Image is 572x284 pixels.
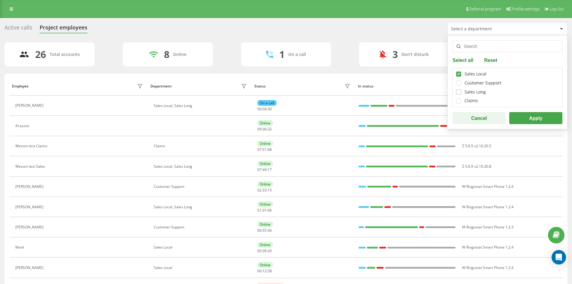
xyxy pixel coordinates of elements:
[154,245,248,249] div: Sales Local
[257,188,272,192] div: : :
[392,49,398,60] div: 3
[257,208,262,213] span: 01
[452,112,506,124] button: Cancel
[268,147,272,152] span: 08
[509,112,562,124] button: Apply
[257,221,273,227] div: Online
[262,268,267,273] span: 12
[40,24,87,34] div: Project employees
[262,167,267,172] span: 49
[469,7,501,11] span: Referral program
[154,266,248,270] div: Sales Local
[279,49,285,60] div: 1
[257,167,262,172] span: 07
[15,245,26,249] div: Mark
[268,167,272,172] span: 17
[462,184,513,189] span: W Ringostat Smart Phone 1.2.4
[257,148,272,152] div: : :
[257,168,272,172] div: : :
[257,127,272,131] div: : :
[552,250,566,264] div: Open Intercom Messenger
[154,104,248,108] div: Sales Local, Sales Long
[257,228,262,233] span: 00
[257,127,262,132] span: 09
[15,164,47,169] div: Wezom test Sales
[465,90,486,95] div: Sales Long
[154,205,248,209] div: Sales Local, Sales Long
[257,242,273,248] div: Online
[401,52,429,57] div: Don't disturb
[257,262,273,268] div: Online
[268,268,272,273] span: 38
[262,208,267,213] span: 01
[154,185,248,189] div: Customer Support
[262,188,267,193] span: 33
[257,268,262,273] span: 00
[257,106,262,111] span: 00
[462,224,513,230] span: M Ringostat Smart Phone 1.2.3
[482,57,499,63] button: Reset
[257,228,272,233] div: : :
[262,248,267,253] span: 36
[15,124,31,128] div: AI assist
[150,84,172,88] div: Department
[257,141,273,146] div: Online
[50,52,80,57] div: Total accounts
[5,24,32,34] div: Active calls
[254,84,266,88] div: Status
[257,120,273,126] div: Online
[154,225,248,229] div: Customer Support
[257,147,262,152] span: 07
[12,84,29,88] div: Employee
[262,228,267,233] span: 55
[257,107,272,111] div: : :
[15,185,45,189] div: [PERSON_NAME]
[462,265,513,270] span: W Ringostat Smart Phone 1.2.4
[262,147,267,152] span: 51
[257,269,272,273] div: : :
[268,188,272,193] span: 15
[257,100,277,106] div: On a call
[257,248,262,253] span: 00
[462,164,491,169] span: Z 5.6.9 v2.10.20.8
[358,84,456,88] div: In status
[268,208,272,213] span: 06
[288,52,306,57] div: On a call
[173,52,186,57] div: Online
[35,49,46,60] div: 26
[15,144,49,148] div: Wezom test Claims
[15,266,45,270] div: [PERSON_NAME]
[465,81,501,86] div: Customer Support
[452,40,562,52] input: Search
[268,106,272,111] span: 30
[262,106,267,111] span: 04
[257,181,273,187] div: Online
[462,245,513,250] span: W Ringostat Smart Phone 1.2.4
[164,49,169,60] div: 8
[15,103,45,108] div: [PERSON_NAME]
[257,208,272,212] div: : :
[465,98,478,103] div: Claims
[451,26,523,32] div: Select a department
[257,161,273,166] div: Online
[262,127,267,132] span: 36
[268,248,272,253] span: 20
[549,7,564,11] span: Log Out
[512,7,540,11] span: Profile settings
[452,57,475,63] button: Select all
[15,205,45,209] div: [PERSON_NAME]
[465,72,486,77] div: Sales Local
[15,225,45,229] div: [PERSON_NAME]
[462,204,513,209] span: W Ringostat Smart Phone 1.2.4
[268,228,272,233] span: 36
[462,143,491,148] span: Z 5.6.5 v2.10.20.5
[268,127,272,132] span: 32
[257,201,273,207] div: Online
[257,249,272,253] div: : :
[154,164,248,169] div: Sales Local, Sales Long
[154,144,248,148] div: Claims
[257,188,262,193] span: 02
